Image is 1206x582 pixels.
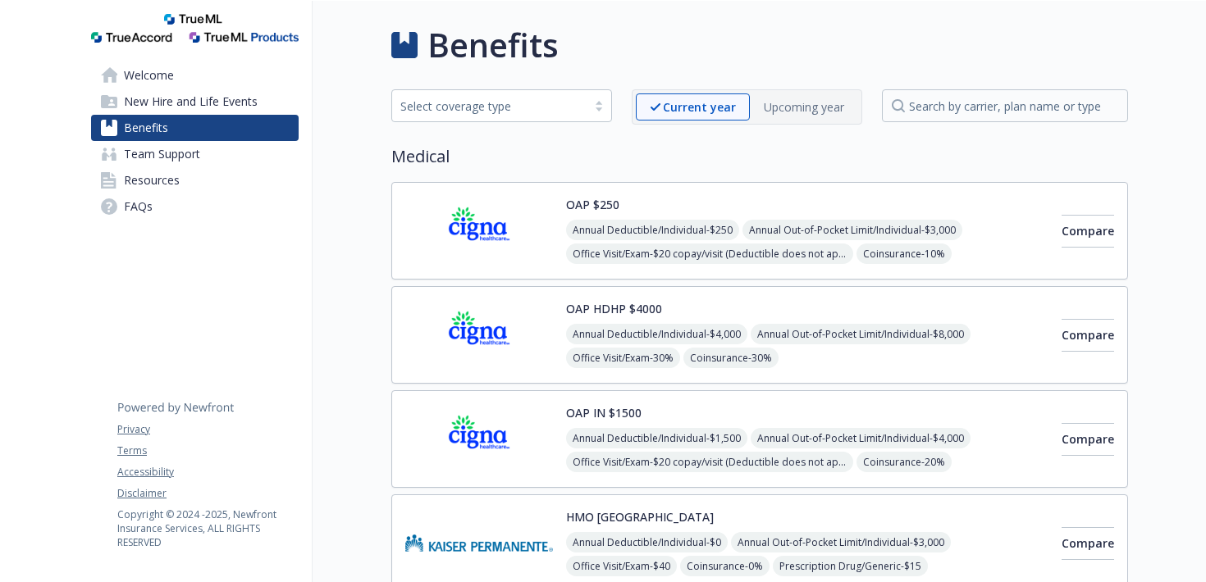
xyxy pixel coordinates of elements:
span: Annual Out-of-Pocket Limit/Individual - $3,000 [742,220,962,240]
span: Annual Out-of-Pocket Limit/Individual - $4,000 [751,428,971,448]
span: Welcome [124,62,174,89]
a: Terms [117,443,298,458]
p: Current year [663,98,736,116]
a: Disclaimer [117,486,298,501]
img: CIGNA carrier logo [405,404,553,474]
h1: Benefits [427,20,559,70]
span: Compare [1062,535,1114,551]
span: Coinsurance - 20% [857,452,952,472]
button: Compare [1062,215,1114,248]
span: Coinsurance - 30% [683,348,779,368]
a: Resources [91,167,299,193]
input: search by carrier, plan name or type [882,89,1128,122]
span: Compare [1062,327,1114,343]
span: Annual Deductible/Individual - $1,500 [566,428,747,448]
span: Office Visit/Exam - $20 copay/visit (Deductible does not apply) [566,243,853,264]
button: Compare [1062,527,1114,560]
span: Coinsurance - 0% [680,556,770,576]
h2: Medical [391,144,1128,169]
img: Kaiser Permanente Insurance Company carrier logo [405,508,553,578]
span: Annual Deductible/Individual - $0 [566,532,728,552]
span: Compare [1062,223,1114,239]
div: Select coverage type [400,98,578,115]
button: OAP $250 [566,196,619,213]
span: FAQs [124,193,153,220]
span: Annual Deductible/Individual - $4,000 [566,324,747,344]
a: Privacy [117,422,298,437]
span: Benefits [124,115,168,141]
img: CIGNA carrier logo [405,196,553,266]
a: Accessibility [117,465,298,480]
p: Copyright © 2024 - 2025 , Newfront Insurance Services, ALL RIGHTS RESERVED [117,507,298,549]
button: HMO [GEOGRAPHIC_DATA] [566,508,714,525]
span: Team Support [124,141,200,167]
button: OAP HDHP $4000 [566,300,662,317]
a: FAQs [91,193,299,220]
span: Office Visit/Exam - $40 [566,556,677,576]
span: Annual Out-of-Pocket Limit/Individual - $8,000 [751,324,971,344]
a: New Hire and Life Events [91,89,299,115]
span: Coinsurance - 10% [857,243,952,264]
p: Upcoming year [764,98,844,116]
button: Compare [1062,423,1114,456]
a: Team Support [91,141,299,167]
button: OAP IN $1500 [566,404,642,421]
span: New Hire and Life Events [124,89,258,115]
span: Office Visit/Exam - 30% [566,348,680,368]
span: Annual Out-of-Pocket Limit/Individual - $3,000 [731,532,951,552]
button: Compare [1062,319,1114,352]
span: Resources [124,167,180,193]
img: CIGNA carrier logo [405,300,553,370]
a: Welcome [91,62,299,89]
span: Compare [1062,431,1114,447]
a: Benefits [91,115,299,141]
span: Annual Deductible/Individual - $250 [566,220,739,240]
span: Prescription Drug/Generic - $15 [773,556,928,576]
span: Office Visit/Exam - $20 copay/visit (Deductible does not apply) [566,452,853,472]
